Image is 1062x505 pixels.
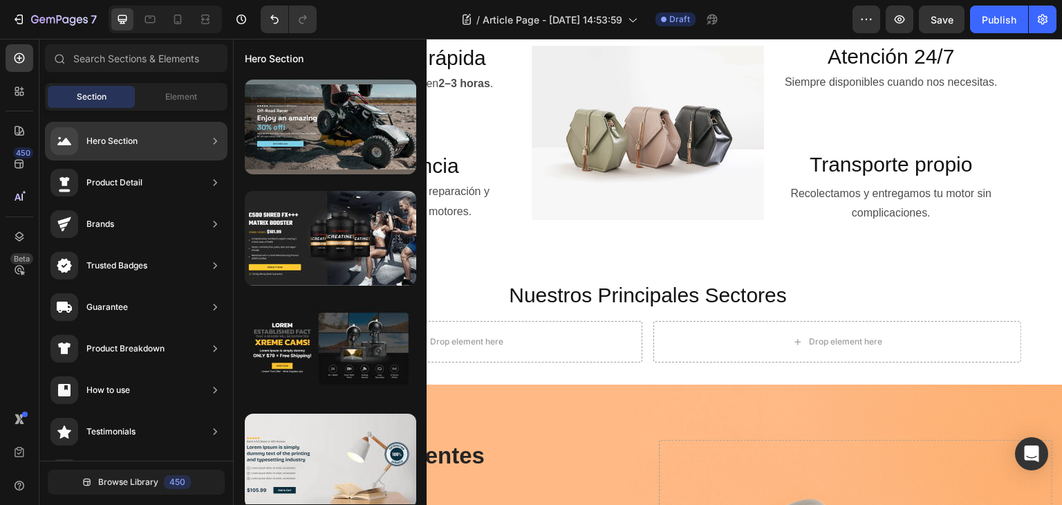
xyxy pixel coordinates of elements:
div: 450 [164,475,191,489]
button: Browse Library450 [48,470,225,495]
div: 450 [13,147,33,158]
strong: ¿Qué tipos de motores eléctricos reparan? [46,466,272,477]
div: Trusted Badges [86,259,147,273]
span: Save [931,14,953,26]
span: Draft [669,13,690,26]
button: 7 [6,6,103,33]
div: How to use [86,383,130,397]
span: / [476,12,480,27]
p: Recolectamos y entregamos tu motor sin complicaciones. [543,145,773,185]
div: Undo/Redo [261,6,317,33]
div: Guarantee [86,300,128,314]
span: Article Page - [DATE] 14:53:59 [483,12,622,27]
span: Element [165,91,197,103]
button: Publish [970,6,1028,33]
div: Hero Section [86,134,138,148]
input: Search Sections & Elements [45,44,227,72]
div: Publish [982,12,1016,27]
button: Save [919,6,965,33]
p: 7 [91,11,97,28]
div: Open Intercom Messenger [1015,437,1048,470]
div: Drop element here [197,297,270,309]
div: Product Breakdown [86,342,165,356]
div: Beta [10,253,33,264]
div: Testimonials [86,425,136,439]
h2: Preguntas Frecuentes [10,401,371,434]
h2: Transporte propio [542,111,774,140]
iframe: Design area [233,39,1062,505]
div: Drop element here [576,297,649,309]
span: Section [77,91,106,103]
div: Brands [86,217,114,231]
div: Product Detail [86,176,142,190]
span: Browse Library [98,476,158,488]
